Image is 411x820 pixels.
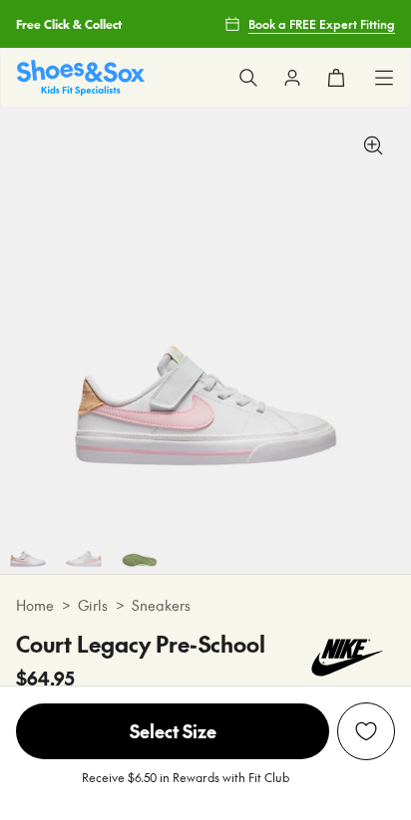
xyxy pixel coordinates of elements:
[16,595,54,616] a: Home
[82,768,289,804] p: Receive $6.50 in Rewards with Fit Club
[16,703,329,759] span: Select Size
[16,628,265,661] h4: Court Legacy Pre-School
[337,702,395,760] button: Add to Wishlist
[16,665,75,691] span: $64.95
[224,6,395,42] a: Book a FREE Expert Fitting
[17,60,145,95] img: SNS_Logo_Responsive.svg
[56,518,112,574] img: 5-404749_1
[299,628,395,687] img: Vendor logo
[78,595,108,616] a: Girls
[17,60,145,95] a: Shoes & Sox
[248,15,395,33] span: Book a FREE Expert Fitting
[16,595,395,616] div: > >
[112,518,168,574] img: 6-404750_1
[16,702,329,760] button: Select Size
[132,595,191,616] a: Sneakers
